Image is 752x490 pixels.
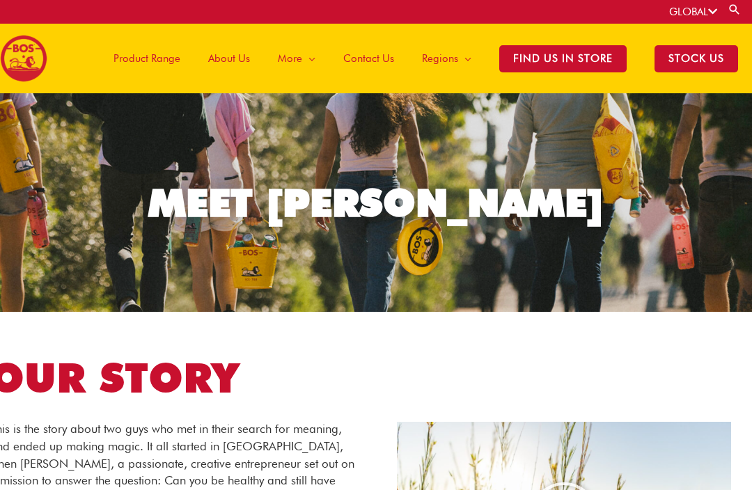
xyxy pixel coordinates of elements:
nav: Site Navigation [89,24,752,93]
span: Product Range [113,38,180,79]
a: About Us [194,24,264,93]
a: STOCK US [641,24,752,93]
a: GLOBAL [669,6,717,18]
a: Find Us in Store [485,24,641,93]
a: Regions [408,24,485,93]
span: Contact Us [343,38,394,79]
a: More [264,24,329,93]
span: About Us [208,38,250,79]
a: Contact Us [329,24,408,93]
a: Search button [728,3,742,16]
span: STOCK US [655,45,738,72]
a: Product Range [100,24,194,93]
span: Find Us in Store [499,45,627,72]
span: Regions [422,38,458,79]
div: MEET [PERSON_NAME] [148,184,604,222]
span: More [278,38,302,79]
